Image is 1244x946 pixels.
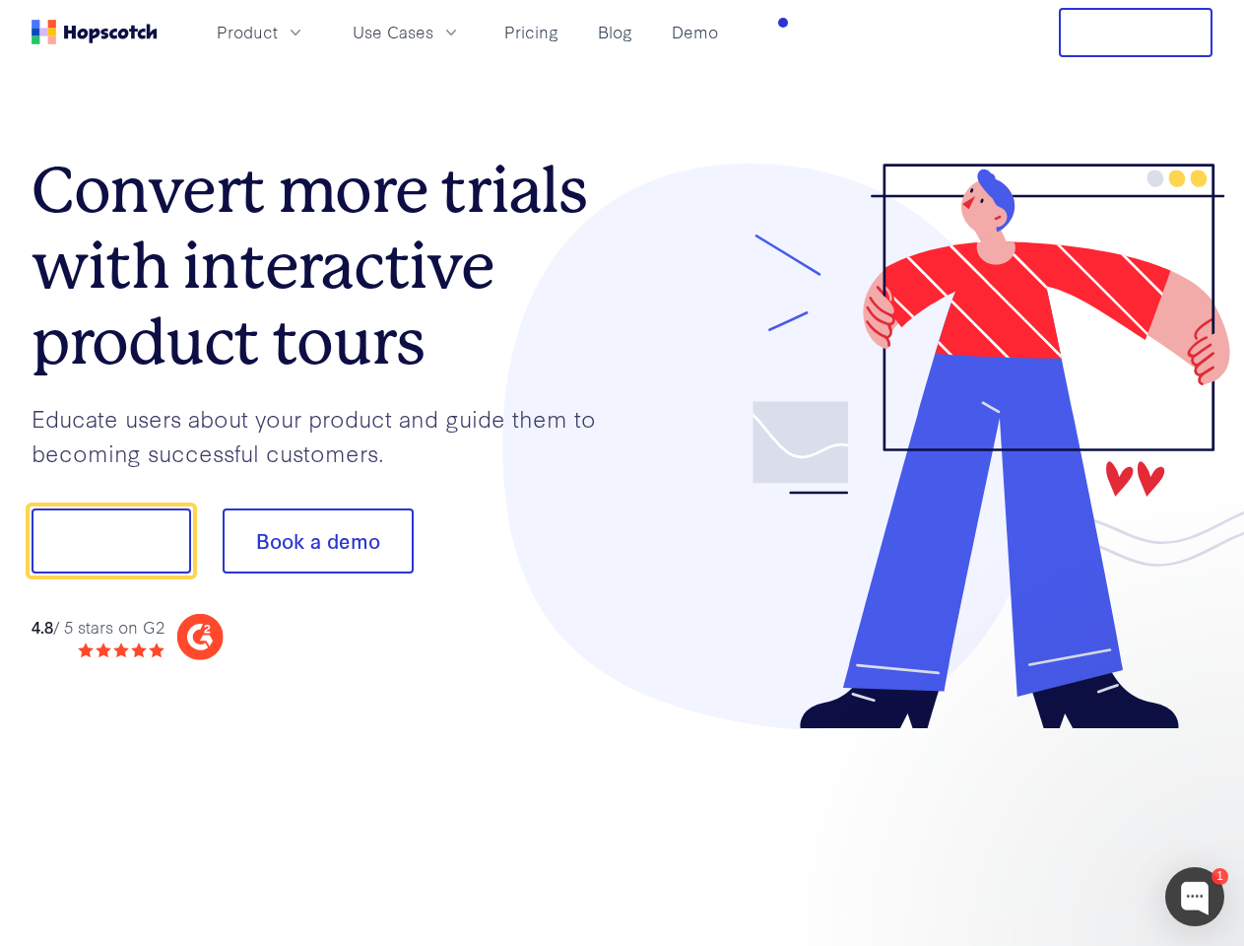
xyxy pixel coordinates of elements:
a: Blog [590,16,640,48]
button: Free Trial [1059,8,1212,57]
div: 1 [1211,868,1228,885]
button: Book a demo [223,508,414,574]
h1: Convert more trials with interactive product tours [32,153,622,379]
button: Show me! [32,508,191,574]
a: Home [32,20,158,44]
span: Use Cases [353,20,433,44]
button: Product [205,16,317,48]
p: Educate users about your product and guide them to becoming successful customers. [32,401,622,469]
a: Demo [664,16,726,48]
strong: 4.8 [32,615,53,638]
span: Product [217,20,278,44]
a: Pricing [496,16,566,48]
button: Use Cases [341,16,473,48]
div: / 5 stars on G2 [32,615,164,640]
